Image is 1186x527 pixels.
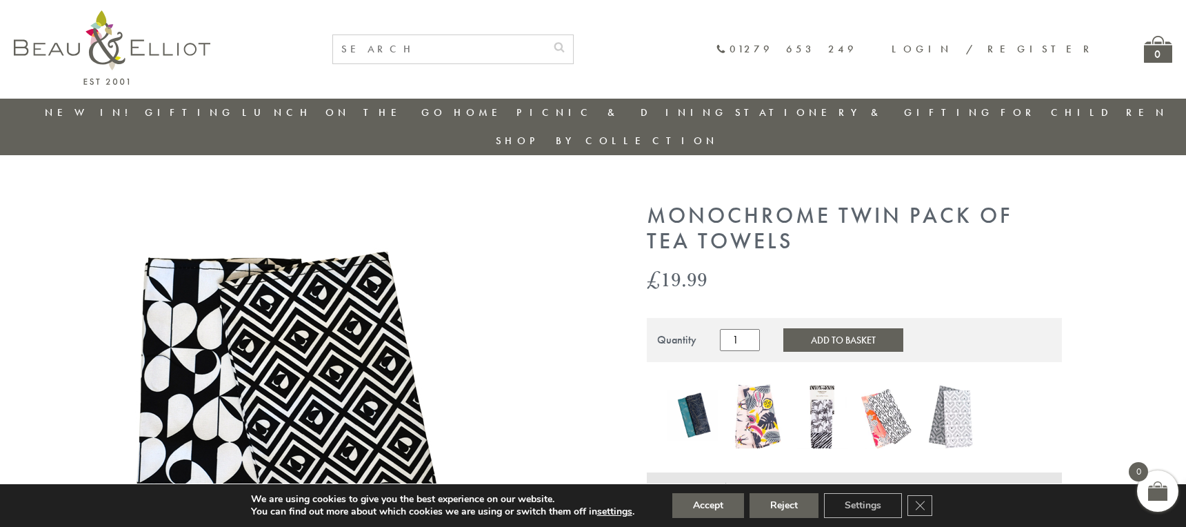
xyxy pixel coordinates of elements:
a: Shop by collection [496,134,718,148]
a: Home [454,106,509,119]
a: Gifting [145,106,234,119]
a: Vibe Cotton Twin Pack of Tea Towels [926,383,977,452]
a: For Children [1001,106,1168,119]
button: Settings [824,493,902,518]
p: We are using cookies to give you the best experience on our website. [251,493,634,506]
a: Login / Register [892,42,1096,56]
a: Madagascar Twin Pack of Tea Towels [797,383,848,452]
bdi: 19.99 [647,265,707,293]
a: Stationery & Gifting [735,106,994,119]
input: SEARCH [333,35,545,63]
a: Guatemala Twin Pack of Tea Towels [732,383,783,452]
p: You can find out more about which cookies we are using or switch them off in . [251,506,634,518]
a: Tribal Fusion Twin Pack of Tea Towels [861,383,912,452]
div: Product Info [647,473,1062,503]
span: £ [647,265,661,293]
a: 01279 653 249 [716,43,857,55]
img: logo [14,10,210,85]
img: Madagascar Twin Pack of Tea Towels [797,383,848,449]
img: Guatemala Twin Pack of Tea Towels [732,383,783,449]
a: Botanicals Set of 2 tea towels [667,390,718,444]
h1: Monochrome Twin Pack of Tea Towels [647,203,1062,255]
img: Tribal Fusion Twin Pack of Tea Towels [861,383,912,449]
button: Reject [750,493,818,518]
button: Accept [672,493,744,518]
a: Lunch On The Go [242,106,446,119]
img: Botanicals Set of 2 tea towels [667,390,718,441]
a: New in! [45,106,137,119]
button: Add to Basket [783,328,903,352]
img: Vibe Cotton Twin Pack of Tea Towels [926,383,977,449]
a: Picnic & Dining [516,106,727,119]
button: settings [597,506,632,518]
a: 0 [1144,36,1172,63]
div: Quantity [657,334,696,346]
button: Close GDPR Cookie Banner [907,495,932,516]
span: 0 [1129,462,1148,481]
input: Product quantity [720,329,760,351]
